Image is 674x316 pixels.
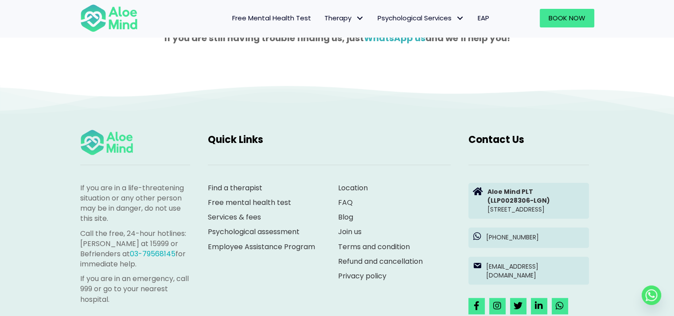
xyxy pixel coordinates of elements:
a: Free mental health test [208,197,291,208]
a: Privacy policy [338,271,386,281]
a: Services & fees [208,212,261,222]
img: Aloe mind Logo [80,129,133,156]
a: Terms and condition [338,242,410,252]
span: Therapy: submenu [354,12,366,25]
a: FAQ [338,197,353,208]
p: If you are in an emergency, call 999 or go to your nearest hospital. [80,274,190,304]
a: EAP [471,9,496,27]
span: Psychological Services: submenu [454,12,467,25]
a: TherapyTherapy: submenu [318,9,371,27]
a: Psychological ServicesPsychological Services: submenu [371,9,471,27]
a: Join us [338,227,362,237]
p: [PHONE_NUMBER] [486,233,584,242]
strong: (LLP0028306-LGN) [487,196,550,205]
p: Call the free, 24-hour hotlines: [PERSON_NAME] at 15999 or Befrienders at for immediate help. [80,228,190,270]
a: Psychological assessment [208,227,300,237]
a: Aloe Mind PLT(LLP0028306-LGN)[STREET_ADDRESS] [468,183,589,219]
a: WhatsApp us [364,32,425,44]
nav: Menu [149,9,496,27]
a: Location [338,183,368,193]
p: If you are in a life-threatening situation or any other person may be in danger, do not use this ... [80,183,190,224]
a: Blog [338,212,353,222]
strong: Aloe Mind PLT [487,187,533,196]
a: Employee Assistance Program [208,242,315,252]
span: Quick Links [208,133,263,146]
span: Psychological Services [378,13,464,23]
span: Contact Us [468,133,524,146]
span: EAP [478,13,489,23]
img: Aloe mind Logo [80,4,138,33]
a: [EMAIL_ADDRESS][DOMAIN_NAME] [468,257,589,285]
span: Free Mental Health Test [232,13,311,23]
span: Therapy [324,13,364,23]
a: Free Mental Health Test [226,9,318,27]
a: Refund and cancellation [338,256,423,266]
p: If you are still having trouble finding us, just and we’ll help you! [80,32,594,45]
a: [PHONE_NUMBER] [468,227,589,248]
span: Book Now [549,13,585,23]
p: [STREET_ADDRESS] [487,187,584,214]
p: [EMAIL_ADDRESS][DOMAIN_NAME] [486,262,584,280]
a: Find a therapist [208,183,262,193]
a: Whatsapp [642,285,661,305]
a: Book Now [540,9,594,27]
a: 03-79568145 [130,249,175,259]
